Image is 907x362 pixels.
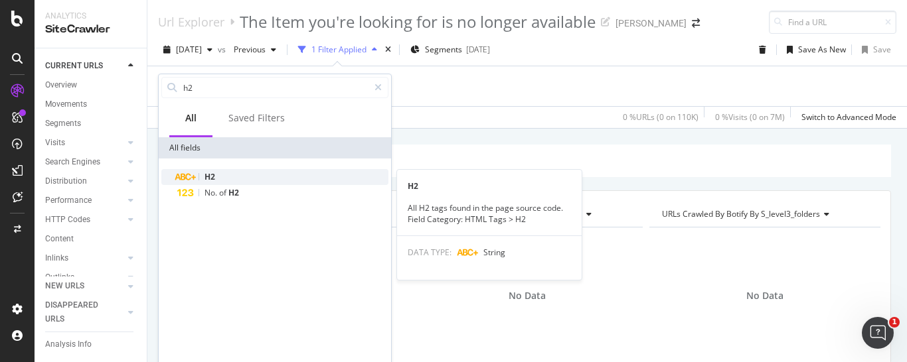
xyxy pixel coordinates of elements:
div: times [382,43,394,56]
div: CURRENT URLS [45,59,103,73]
div: Distribution [45,174,87,188]
a: Search Engines [45,155,124,169]
span: vs [218,44,228,55]
div: Save As New [798,44,846,55]
div: 0 % Visits ( 0 on 7M ) [715,111,785,123]
iframe: Intercom live chat [862,317,894,349]
span: 2025 Aug. 18th [176,44,202,55]
div: [PERSON_NAME] [616,17,687,30]
div: Switch to Advanced Mode [801,111,896,123]
div: Overview [45,78,77,92]
div: NEW URLS [45,279,84,293]
div: All H2 tags found in the page source code. Field Category: HTML Tags > H2 [397,202,582,225]
div: H2 [397,180,582,192]
div: DISAPPEARED URLS [45,298,112,326]
div: Content [45,232,74,246]
a: Segments [45,117,137,131]
div: HTTP Codes [45,213,90,227]
button: Previous [228,39,282,60]
div: Analytics [45,11,136,22]
div: SiteCrawler [45,22,136,37]
a: Analysis Info [45,337,137,351]
div: Segments [45,117,81,131]
div: 0 % URLs ( 0 on 110K ) [623,111,699,123]
span: No Data [509,289,546,302]
a: Content [45,232,137,246]
span: H2 [228,187,239,198]
span: 1 [889,317,900,328]
span: Segments [425,44,462,55]
button: Save [857,39,891,60]
a: NEW URLS [45,279,124,293]
a: Url Explorer [158,15,224,29]
div: Search Engines [45,155,100,169]
span: URLs Crawled By Botify By s_level3_folders [662,208,820,219]
span: of [219,187,228,198]
div: Inlinks [45,251,68,265]
button: [DATE] [158,39,218,60]
span: DATA TYPE: [408,247,452,258]
a: Visits [45,136,124,150]
div: [DATE] [466,44,490,55]
div: 1 Filter Applied [311,44,367,55]
button: 1 Filter Applied [293,39,382,60]
div: arrow-right-arrow-left [692,19,700,28]
input: Search by field name [182,78,369,97]
a: Overview [45,78,137,92]
div: The Item you're looking for is no longer available [240,11,596,33]
span: Previous [228,44,266,55]
button: Save As New [782,39,846,60]
a: HTTP Codes [45,213,124,227]
a: Inlinks [45,251,124,265]
div: Save [873,44,891,55]
span: H2 [205,171,215,182]
button: Segments[DATE] [405,39,495,60]
input: Find a URL [769,11,896,34]
span: String [483,247,505,258]
div: Outlinks [45,271,74,284]
span: No Data [746,289,783,302]
div: Analysis Info [45,337,92,351]
a: Distribution [45,174,124,188]
div: All fields [159,137,391,158]
a: Movements [45,97,137,111]
div: Saved Filters [228,111,285,125]
a: Performance [45,194,124,208]
div: Visits [45,136,65,150]
h4: URLs Crawled By Botify By s_level3_folders [659,204,868,225]
a: CURRENT URLS [45,59,124,73]
span: No. [205,187,219,198]
button: Switch to Advanced Mode [796,107,896,128]
div: All [185,111,197,125]
div: Movements [45,97,87,111]
div: Performance [45,194,92,208]
a: DISAPPEARED URLS [45,298,124,326]
a: Outlinks [45,271,124,284]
